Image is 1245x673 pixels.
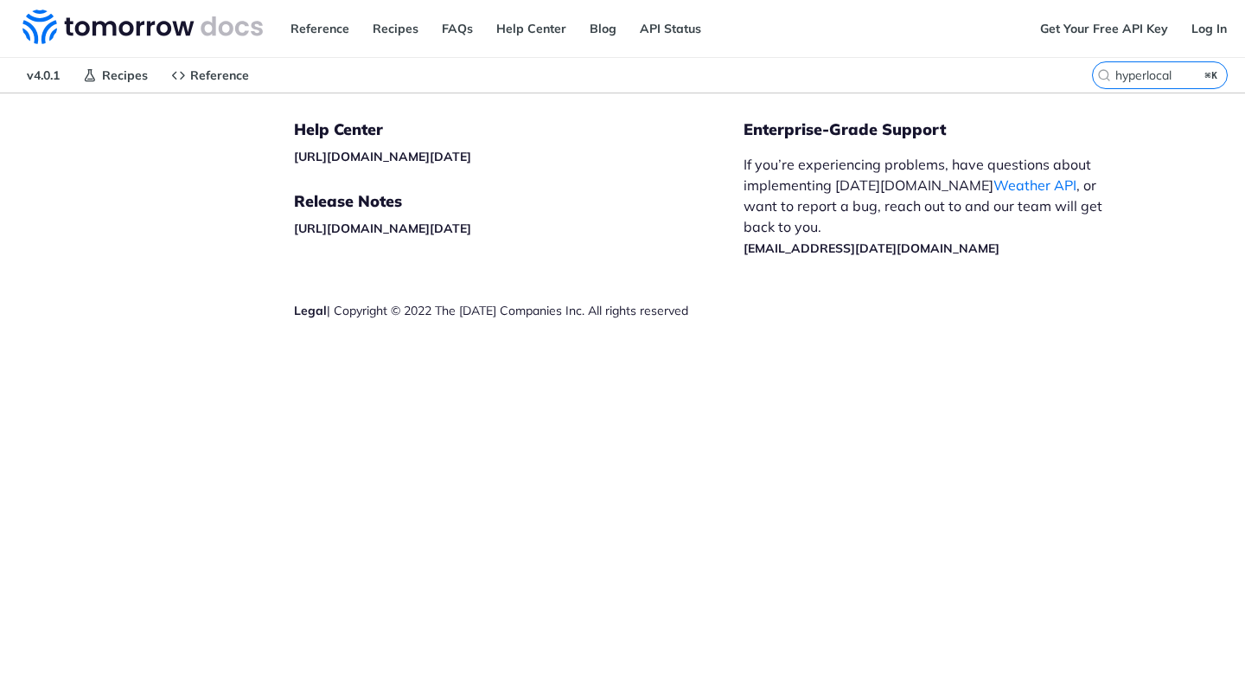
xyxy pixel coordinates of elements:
a: API Status [630,16,711,42]
span: v4.0.1 [17,62,69,88]
a: Weather API [993,176,1076,194]
h5: Release Notes [294,191,744,212]
h5: Enterprise-Grade Support [744,119,1148,140]
svg: Search [1097,68,1111,82]
a: Recipes [363,16,428,42]
a: Recipes [73,62,157,88]
span: Reference [190,67,249,83]
a: [URL][DOMAIN_NAME][DATE] [294,221,471,236]
a: [URL][DOMAIN_NAME][DATE] [294,149,471,164]
a: Reference [162,62,259,88]
a: Log In [1182,16,1236,42]
a: FAQs [432,16,482,42]
img: Tomorrow.io Weather API Docs [22,10,263,44]
p: If you’re experiencing problems, have questions about implementing [DATE][DOMAIN_NAME] , or want ... [744,154,1120,258]
div: | Copyright © 2022 The [DATE] Companies Inc. All rights reserved [294,302,744,319]
a: Get Your Free API Key [1031,16,1178,42]
kbd: ⌘K [1201,67,1223,84]
a: Help Center [487,16,576,42]
a: Legal [294,303,327,318]
span: Recipes [102,67,148,83]
h5: Help Center [294,119,744,140]
a: Blog [580,16,626,42]
a: Reference [281,16,359,42]
a: [EMAIL_ADDRESS][DATE][DOMAIN_NAME] [744,240,999,256]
